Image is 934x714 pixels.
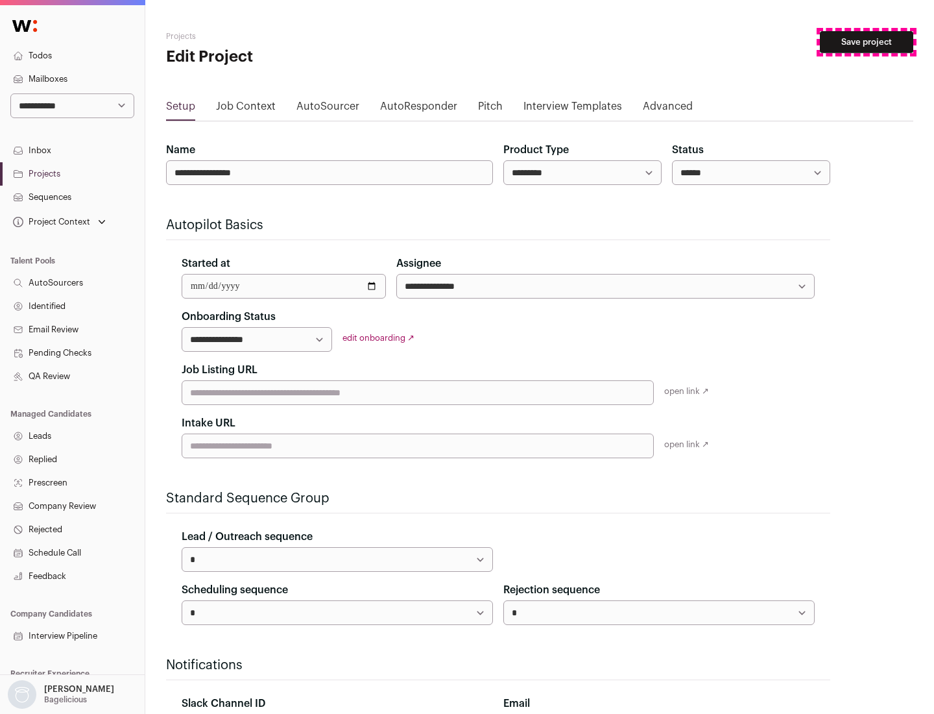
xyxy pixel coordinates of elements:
[166,216,830,234] h2: Autopilot Basics
[296,99,359,119] a: AutoSourcer
[166,656,830,674] h2: Notifications
[10,217,90,227] div: Project Context
[672,142,704,158] label: Status
[44,695,87,705] p: Bagelicious
[820,31,913,53] button: Save project
[166,31,415,42] h2: Projects
[166,47,415,68] h1: Edit Project
[10,213,108,231] button: Open dropdown
[182,696,265,711] label: Slack Channel ID
[44,684,114,695] p: [PERSON_NAME]
[503,582,600,598] label: Rejection sequence
[182,256,230,271] label: Started at
[8,680,36,709] img: nopic.png
[5,13,44,39] img: Wellfound
[342,334,414,342] a: edit onboarding ↗
[166,142,195,158] label: Name
[503,696,815,711] div: Email
[182,415,235,431] label: Intake URL
[182,362,257,378] label: Job Listing URL
[166,489,830,508] h2: Standard Sequence Group
[182,582,288,598] label: Scheduling sequence
[5,680,117,709] button: Open dropdown
[643,99,693,119] a: Advanced
[182,529,313,545] label: Lead / Outreach sequence
[523,99,622,119] a: Interview Templates
[478,99,503,119] a: Pitch
[396,256,441,271] label: Assignee
[166,99,195,119] a: Setup
[503,142,569,158] label: Product Type
[216,99,276,119] a: Job Context
[182,309,276,325] label: Onboarding Status
[380,99,457,119] a: AutoResponder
